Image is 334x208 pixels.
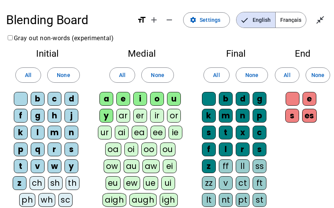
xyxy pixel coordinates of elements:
[151,70,164,80] span: None
[14,142,28,156] div: p
[143,176,158,190] div: ue
[236,159,250,173] div: ll
[132,126,147,139] div: ea
[160,193,178,207] div: igh
[167,92,181,106] div: u
[141,142,157,156] div: oo
[219,142,233,156] div: l
[219,193,233,207] div: nt
[253,92,266,106] div: g
[129,193,157,207] div: augh
[219,109,233,123] div: m
[48,92,61,106] div: c
[142,159,160,173] div: aw
[8,35,13,40] input: Gray out non-words (experimental)
[64,159,78,173] div: y
[19,193,35,207] div: ph
[14,159,28,173] div: t
[6,34,114,42] label: Gray out non-words (experimental)
[31,126,45,139] div: l
[316,15,325,25] mat-icon: close_fullscreen
[31,159,45,173] div: v
[105,142,121,156] div: oa
[106,176,121,190] div: eu
[14,126,28,139] div: k
[64,109,78,123] div: j
[203,67,229,83] button: All
[48,126,61,139] div: m
[190,16,197,23] mat-icon: settings
[202,159,216,173] div: z
[253,126,266,139] div: c
[236,67,268,83] button: None
[219,159,233,173] div: ff
[6,8,131,32] h1: Blending Board
[64,126,78,139] div: n
[48,109,61,123] div: h
[313,12,328,28] button: Exit full screen
[162,12,177,28] button: Decrease font size
[167,109,181,123] div: or
[95,49,188,58] h2: Medial
[116,92,130,106] div: e
[13,176,26,190] div: z
[163,159,177,173] div: ei
[109,67,135,83] button: All
[161,176,175,190] div: ui
[183,12,230,28] button: Settings
[275,67,299,83] button: All
[236,142,250,156] div: r
[306,67,330,83] button: None
[169,126,182,139] div: ie
[104,159,121,173] div: ow
[165,15,174,25] mat-icon: remove
[15,67,41,83] button: All
[137,15,146,25] mat-icon: format_size
[150,92,164,106] div: o
[98,126,112,139] div: ur
[285,109,299,123] div: s
[66,176,79,190] div: th
[253,176,266,190] div: ft
[31,92,45,106] div: b
[115,126,129,139] div: ai
[284,70,290,80] span: All
[103,193,126,207] div: aigh
[30,176,45,190] div: ch
[133,92,147,106] div: i
[48,159,61,173] div: w
[236,109,250,123] div: n
[48,142,61,156] div: r
[202,142,216,156] div: f
[219,176,233,190] div: v
[124,159,139,173] div: au
[150,109,164,123] div: ir
[57,70,70,80] span: None
[236,12,275,28] span: English
[253,193,266,207] div: st
[202,126,216,139] div: s
[38,193,55,207] div: wh
[119,70,126,80] span: All
[150,126,165,139] div: ee
[202,109,216,123] div: k
[124,142,138,156] div: oi
[303,92,316,106] div: e
[236,176,250,190] div: ct
[31,142,45,156] div: q
[64,142,78,156] div: s
[200,49,271,58] h2: Final
[31,109,45,123] div: g
[12,49,83,58] h2: Initial
[149,15,159,25] mat-icon: add
[14,109,28,123] div: f
[236,193,250,207] div: pt
[311,70,324,80] span: None
[253,159,266,173] div: ss
[283,49,322,58] h2: End
[47,67,79,83] button: None
[213,70,220,80] span: All
[99,92,113,106] div: a
[236,126,250,139] div: x
[200,15,220,25] span: Settings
